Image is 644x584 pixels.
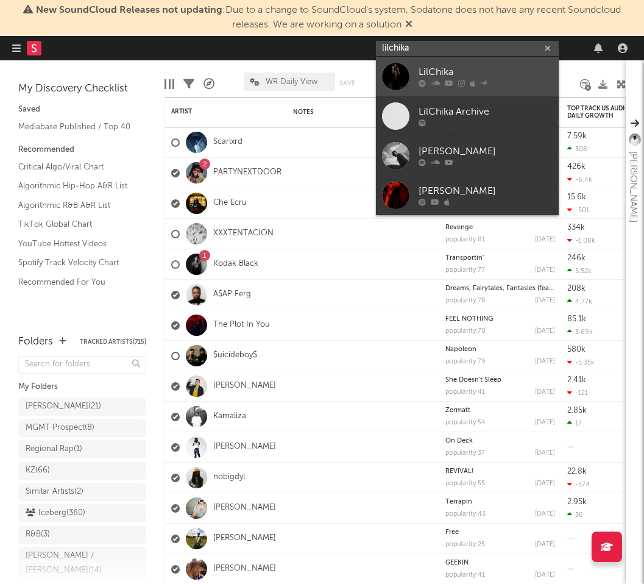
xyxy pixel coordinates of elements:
[567,328,593,336] div: 3.69k
[445,560,555,566] div: GEEKIN
[567,498,587,506] div: 2.95k
[445,377,555,383] div: She Doesn't Sleep
[419,105,553,119] div: LilChika Archive
[445,346,555,353] div: Napoleon
[26,506,85,521] div: Iceberg ( 360 )
[445,224,555,231] div: Revenge
[535,297,555,304] div: [DATE]
[445,255,484,262] a: Transportin'
[18,335,53,349] div: Folders
[18,380,146,394] div: My Folders
[445,237,485,243] div: popularity: 81
[18,237,134,251] a: YouTube Hottest Videos
[18,120,134,134] a: Mediabase Published / Top 40
[213,351,257,361] a: $uicideboy$
[18,397,146,416] a: [PERSON_NAME](21)
[18,440,146,458] a: Regional Rap(1)
[376,96,559,136] a: LilChika Archive
[445,358,486,365] div: popularity: 79
[213,503,276,513] a: [PERSON_NAME]
[445,480,485,487] div: popularity: 55
[213,533,276,544] a: [PERSON_NAME]
[18,461,146,480] a: KZ(66)
[567,468,587,475] div: 22.8k
[213,198,247,208] a: Che Ecru
[567,267,592,275] div: 5.52k
[535,237,555,243] div: [DATE]
[213,472,247,483] a: nobigdyl.
[445,438,473,444] a: On Deck
[567,224,585,232] div: 334k
[445,224,473,231] a: Revenge
[26,549,111,578] div: [PERSON_NAME] / [PERSON_NAME] ( 14 )
[535,328,555,335] div: [DATE]
[213,411,246,422] a: Kamaliza
[203,66,214,102] div: A&R Pipeline
[567,358,595,366] div: -5.35k
[213,259,258,269] a: Kodak Black
[445,407,470,414] a: Zermatt
[567,206,589,214] div: -501
[445,346,476,353] a: Napoleon
[18,525,146,544] a: R&B(3)
[535,267,555,274] div: [DATE]
[567,389,588,397] div: -121
[18,143,146,157] div: Recommended
[567,480,590,488] div: -574
[18,276,134,289] a: Recommended For You
[26,421,94,435] div: MGMT Prospect ( 8 )
[213,168,281,178] a: PARTYNEXTDOOR
[567,297,592,305] div: 4.77k
[213,564,276,574] a: [PERSON_NAME]
[567,176,592,183] div: -6.4k
[445,389,485,396] div: popularity: 41
[567,511,583,519] div: 36
[445,560,469,566] a: GEEKIN
[266,78,317,86] span: WR Daily View
[535,480,555,487] div: [DATE]
[183,66,194,102] div: Filters
[18,82,146,96] div: My Discovery Checklist
[18,547,146,580] a: [PERSON_NAME] / [PERSON_NAME](14)
[213,442,276,452] a: [PERSON_NAME]
[18,356,146,374] input: Search for folders...
[171,108,263,115] div: Artist
[445,377,501,383] a: She Doesn't Sleep
[213,320,270,330] a: The Plot In You
[26,527,50,542] div: R&B ( 3 )
[445,450,485,457] div: popularity: 37
[18,483,146,501] a: Similar Artists(2)
[18,419,146,437] a: MGMT Prospect(8)
[26,442,82,457] div: Regional Rap ( 1 )
[535,572,555,579] div: [DATE]
[445,438,555,444] div: On Deck
[445,267,485,274] div: popularity: 77
[445,419,486,426] div: popularity: 54
[535,541,555,548] div: [DATE]
[405,20,412,30] span: Dismiss
[535,450,555,457] div: [DATE]
[445,529,555,536] div: Free
[18,160,134,174] a: Critical Algo/Viral Chart
[445,511,486,518] div: popularity: 43
[567,145,587,153] div: 308
[445,407,555,414] div: Zermatt
[445,499,472,505] a: Terrapin
[165,66,174,102] div: Edit Columns
[36,5,222,15] span: New SoundCloud Releases not updating
[445,499,555,505] div: Terrapin
[445,297,486,304] div: popularity: 76
[626,151,640,223] div: [PERSON_NAME]
[80,339,146,345] button: Tracked Artists(715)
[567,132,587,140] div: 7.59k
[535,511,555,518] div: [DATE]
[213,381,276,391] a: [PERSON_NAME]
[535,389,555,396] div: [DATE]
[26,463,50,478] div: KZ ( 66 )
[445,468,474,475] a: REVIVAL!
[26,399,101,414] div: [PERSON_NAME] ( 21 )
[445,285,555,292] div: Dreams, Fairytales, Fantasies (feat. Brent Faiyaz & Salaam Remi)
[445,468,555,475] div: REVIVAL!
[445,541,485,548] div: popularity: 25
[567,315,586,323] div: 85.1k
